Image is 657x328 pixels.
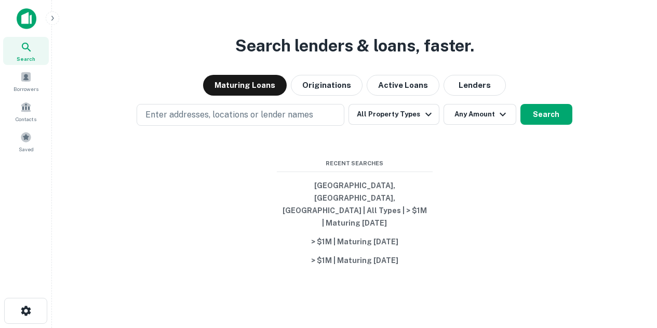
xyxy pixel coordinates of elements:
button: > $1M | Maturing [DATE] [277,251,433,270]
p: Enter addresses, locations or lender names [145,109,313,121]
a: Search [3,37,49,65]
span: Search [17,55,35,63]
a: Contacts [3,97,49,125]
button: Any Amount [444,104,516,125]
iframe: Chat Widget [605,245,657,295]
button: Active Loans [367,75,439,96]
img: capitalize-icon.png [17,8,36,29]
button: Originations [291,75,363,96]
span: Borrowers [14,85,38,93]
span: Contacts [16,115,36,123]
button: > $1M | Maturing [DATE] [277,232,433,251]
span: Recent Searches [277,159,433,168]
button: All Property Types [348,104,439,125]
button: Maturing Loans [203,75,287,96]
span: Saved [19,145,34,153]
button: Search [520,104,572,125]
a: Saved [3,127,49,155]
button: [GEOGRAPHIC_DATA], [GEOGRAPHIC_DATA], [GEOGRAPHIC_DATA] | All Types | > $1M | Maturing [DATE] [277,176,433,232]
button: Lenders [444,75,506,96]
a: Borrowers [3,67,49,95]
h3: Search lenders & loans, faster. [235,33,474,58]
button: Enter addresses, locations or lender names [137,104,344,126]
